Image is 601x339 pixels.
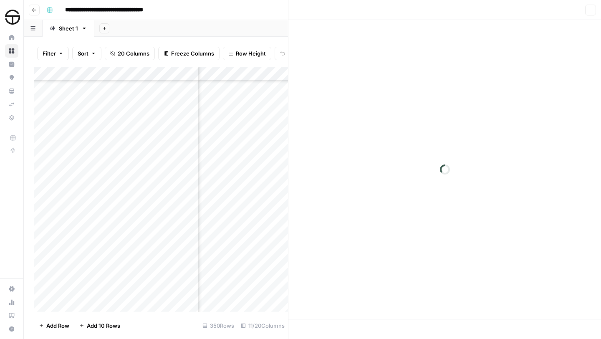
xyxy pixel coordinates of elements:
span: Sort [78,49,88,58]
span: 20 Columns [118,49,149,58]
img: SimpleTire Logo [5,10,20,25]
span: Row Height [236,49,266,58]
a: Syncs [5,98,18,111]
a: Data Library [5,111,18,124]
div: 350 Rows [199,319,237,332]
a: Your Data [5,84,18,98]
span: Add Row [46,321,69,330]
button: Freeze Columns [158,47,220,60]
span: Freeze Columns [171,49,214,58]
a: Insights [5,58,18,71]
button: Undo [275,47,307,60]
div: Sheet 1 [59,24,78,33]
a: Home [5,31,18,44]
button: Row Height [223,47,271,60]
a: Opportunities [5,71,18,84]
button: Help + Support [5,322,18,336]
a: Browse [5,44,18,58]
a: Usage [5,296,18,309]
button: Sort [72,47,101,60]
button: 20 Columns [105,47,155,60]
button: Add Row [34,319,74,332]
a: Sheet 1 [43,20,94,37]
div: 11/20 Columns [237,319,288,332]
button: Add 10 Rows [74,319,125,332]
span: Filter [43,49,56,58]
button: Filter [37,47,69,60]
a: Settings [5,282,18,296]
a: Learning Hub [5,309,18,322]
span: Add 10 Rows [87,321,120,330]
button: Workspace: SimpleTire [5,7,18,28]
